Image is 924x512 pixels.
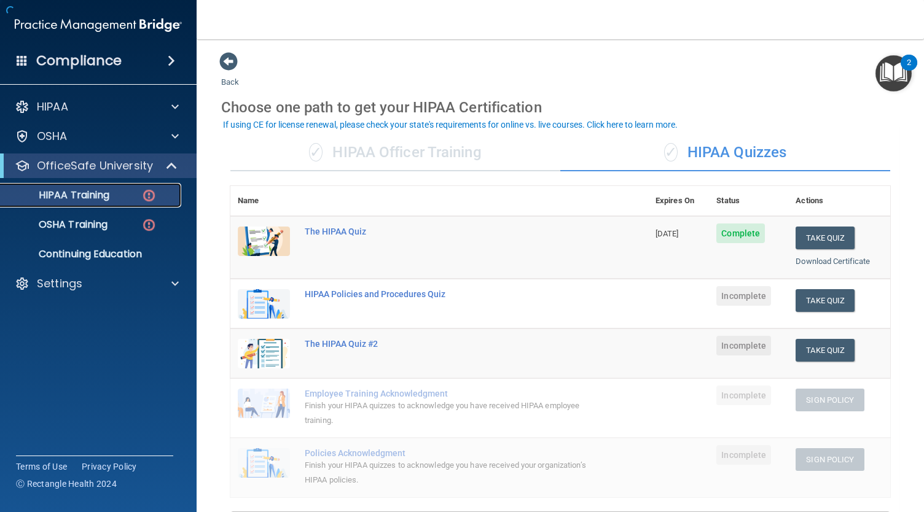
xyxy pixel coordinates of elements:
[796,289,855,312] button: Take Quiz
[223,120,678,129] div: If using CE for license renewal, please check your state's requirements for online vs. live cours...
[664,143,678,161] span: ✓
[16,460,67,473] a: Terms of Use
[8,189,109,201] p: HIPAA Training
[37,99,68,114] p: HIPAA
[8,219,108,231] p: OSHA Training
[15,276,179,291] a: Settings
[305,289,587,299] div: HIPAA Policies and Procedures Quiz
[15,13,182,37] img: PMB logo
[305,339,587,349] div: The HIPAA Quiz #2
[305,448,587,458] div: Policies Acknowledgment
[141,217,157,233] img: danger-circle.6113f641.png
[648,186,709,216] th: Expires On
[37,158,153,173] p: OfficeSafe University
[716,386,771,405] span: Incomplete
[221,90,899,125] div: Choose one path to get your HIPAA Certification
[16,478,117,490] span: Ⓒ Rectangle Health 2024
[36,52,122,69] h4: Compliance
[305,458,587,487] div: Finish your HIPAA quizzes to acknowledge you have received your organization’s HIPAA policies.
[796,389,864,411] button: Sign Policy
[796,257,870,266] a: Download Certificate
[796,227,855,249] button: Take Quiz
[716,336,771,355] span: Incomplete
[305,398,587,428] div: Finish your HIPAA quizzes to acknowledge you have received HIPAA employee training.
[796,339,855,362] button: Take Quiz
[788,186,890,216] th: Actions
[716,223,765,243] span: Complete
[716,445,771,465] span: Incomplete
[37,276,82,291] p: Settings
[309,143,323,161] span: ✓
[305,227,587,236] div: The HIPAA Quiz
[15,129,179,144] a: OSHA
[230,186,297,216] th: Name
[305,389,587,398] div: Employee Training Acknowledgment
[875,55,912,91] button: Open Resource Center, 2 new notifications
[907,63,911,79] div: 2
[37,129,68,144] p: OSHA
[8,248,176,260] p: Continuing Education
[709,186,788,216] th: Status
[230,134,560,171] div: HIPAA Officer Training
[221,63,239,87] a: Back
[560,134,890,171] div: HIPAA Quizzes
[796,448,864,471] button: Sign Policy
[656,229,679,238] span: [DATE]
[141,188,157,203] img: danger-circle.6113f641.png
[15,158,178,173] a: OfficeSafe University
[221,118,679,131] button: If using CE for license renewal, please check your state's requirements for online vs. live cours...
[15,99,179,114] a: HIPAA
[716,286,771,306] span: Incomplete
[82,460,137,473] a: Privacy Policy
